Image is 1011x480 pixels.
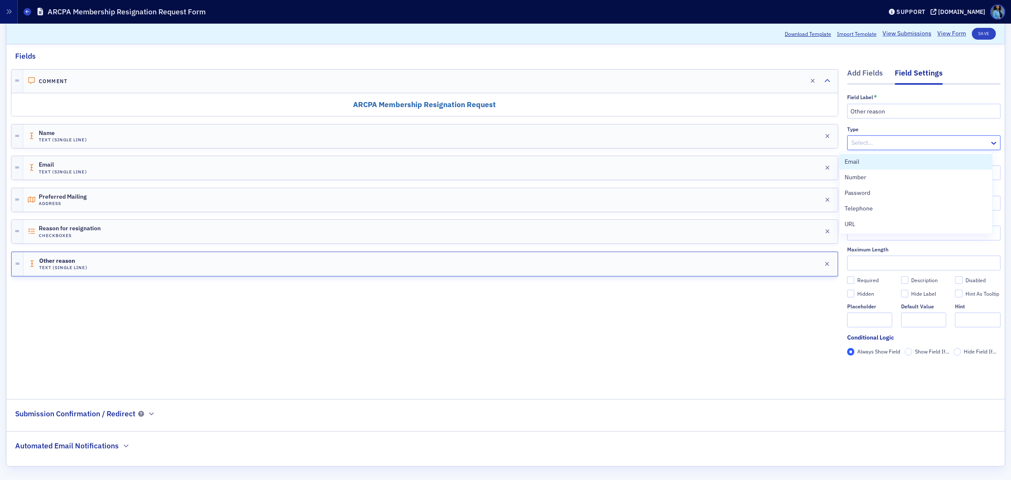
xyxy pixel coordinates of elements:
h4: Text (Single Line) [39,169,87,175]
div: [DOMAIN_NAME] [938,8,985,16]
h4: Text (Single Line) [39,265,88,270]
span: Hide Field If... [964,348,996,355]
div: Support [896,8,925,16]
div: Hint As Tooltip [966,290,999,297]
span: Other reason [39,258,86,264]
span: Show Field If... [915,348,949,355]
abbr: This field is required [874,94,877,101]
div: Field Settings [895,67,943,84]
button: [DOMAIN_NAME] [931,9,988,15]
button: Download Template [785,30,831,38]
h1: ARCPA Membership Resignation Request Form [48,7,206,17]
input: Always Show Field [847,348,855,356]
button: Save [972,28,996,40]
div: Maximum Length [847,246,888,253]
span: Name [39,130,86,137]
span: Reason for resignation [39,225,101,232]
a: View Submissions [883,30,931,38]
div: Hidden [857,290,874,297]
div: Placeholder [847,303,876,310]
input: Hint As Tooltip [955,290,963,297]
input: Required [847,276,855,284]
span: Email [39,162,86,168]
div: Default Value [901,303,934,310]
strong: ARCPA Membership Resignation Request [353,100,496,109]
h4: Comment [39,78,68,84]
h2: Submission Confirmation / Redirect [15,408,135,419]
a: View Form [937,30,966,38]
h2: Automated Email Notifications [15,440,119,451]
input: Show Field If... [905,348,912,356]
div: Conditional Logic [847,333,894,342]
span: Always Show Field [857,348,900,355]
div: Description [911,277,938,284]
input: Hide Label [901,290,909,297]
span: Profile [990,5,1005,19]
span: Import Template [837,30,877,38]
span: Number [845,173,866,182]
div: Required [857,277,879,284]
span: Password [845,189,870,197]
h4: Checkboxes [39,233,101,238]
h4: Address [39,201,87,206]
input: Description [901,276,909,284]
div: Hide Label [911,290,936,297]
input: Hide Field If... [954,348,961,356]
input: Disabled [955,276,963,284]
span: URL [845,220,855,229]
div: Hint [955,303,965,310]
input: Hidden [847,290,855,297]
span: Email [845,157,859,166]
div: Disabled [966,277,986,284]
h2: Fields [15,51,36,62]
h4: Text (Single Line) [39,137,87,143]
div: Field Label [847,94,873,100]
div: Type [847,126,859,132]
span: Preferred Mailing [39,194,87,200]
div: Add Fields [847,67,883,83]
span: Telephone [845,204,873,213]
